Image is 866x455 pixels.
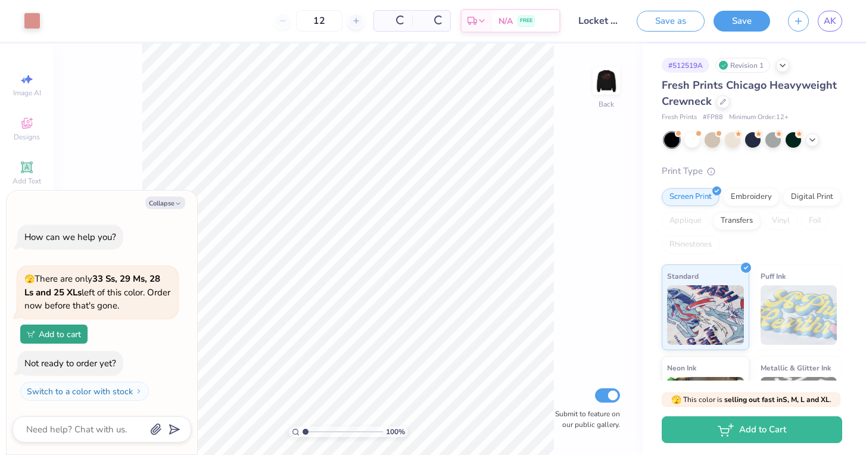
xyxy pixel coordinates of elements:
div: Foil [801,212,829,230]
span: Minimum Order: 12 + [729,113,789,123]
img: Standard [667,285,744,345]
img: Metallic & Glitter Ink [761,377,837,437]
span: 100 % [386,426,405,437]
span: Standard [667,270,699,282]
span: Puff Ink [761,270,786,282]
img: Back [594,69,618,93]
a: AK [818,11,842,32]
div: Vinyl [764,212,798,230]
span: Designs [14,132,40,142]
strong: 33 Ss, 29 Ms, 28 Ls and 25 XLs [24,273,160,298]
div: Screen Print [662,188,719,206]
input: Untitled Design [569,9,628,33]
img: Add to cart [27,331,35,338]
span: Image AI [13,88,41,98]
div: Print Type [662,164,842,178]
div: Embroidery [723,188,780,206]
div: # 512519A [662,58,709,73]
img: Switch to a color with stock [135,388,142,395]
span: # FP88 [703,113,723,123]
span: This color is . [671,394,831,405]
span: 🫣 [24,273,35,285]
span: AK [824,14,836,28]
button: Add to cart [20,325,88,344]
span: Fresh Prints Chicago Heavyweight Crewneck [662,78,837,108]
button: Add to Cart [662,416,842,443]
button: Save [714,11,770,32]
div: How can we help you? [24,231,116,243]
img: Puff Ink [761,285,837,345]
label: Submit to feature on our public gallery. [549,409,620,430]
span: Neon Ink [667,361,696,374]
div: Applique [662,212,709,230]
span: Add Text [13,176,41,186]
span: FREE [520,17,532,25]
div: Digital Print [783,188,841,206]
div: Revision 1 [715,58,770,73]
span: N/A [499,15,513,27]
button: Collapse [145,197,185,209]
img: Neon Ink [667,377,744,437]
button: Save as [637,11,705,32]
div: Not ready to order yet? [24,357,116,369]
div: Transfers [713,212,761,230]
div: Back [599,99,614,110]
input: – – [296,10,342,32]
div: Rhinestones [662,236,719,254]
strong: selling out fast in S, M, L and XL [724,395,830,404]
span: Fresh Prints [662,113,697,123]
span: 🫣 [671,394,681,406]
button: Switch to a color with stock [20,382,149,401]
span: Metallic & Glitter Ink [761,361,831,374]
span: There are only left of this color. Order now before that's gone. [24,273,170,311]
